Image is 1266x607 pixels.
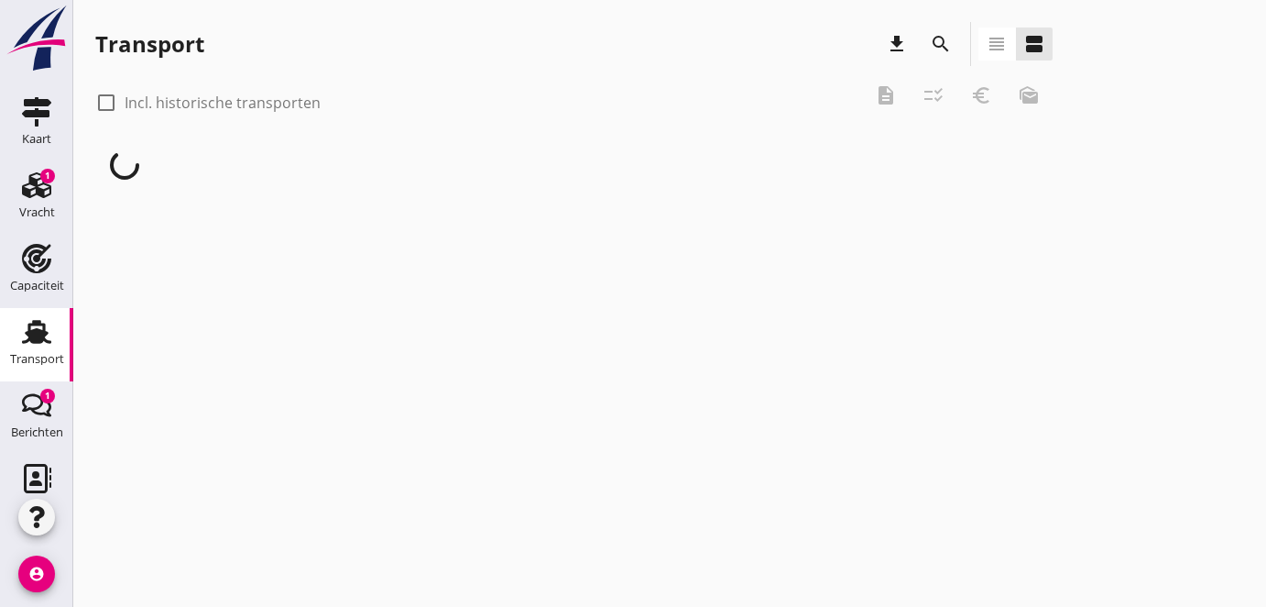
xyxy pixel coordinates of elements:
div: 1 [40,389,55,403]
i: account_circle [18,556,55,592]
div: 1 [40,169,55,183]
i: search [930,33,952,55]
label: Incl. historische transporten [125,94,321,112]
div: Transport [95,29,204,59]
i: view_agenda [1023,33,1045,55]
div: Kaart [22,133,51,145]
i: view_headline [986,33,1008,55]
img: logo-small.a267ee39.svg [4,5,70,72]
div: Transport [10,353,64,365]
div: Capaciteit [10,280,64,292]
div: Vracht [19,206,55,218]
i: download [886,33,908,55]
div: Berichten [11,426,63,438]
